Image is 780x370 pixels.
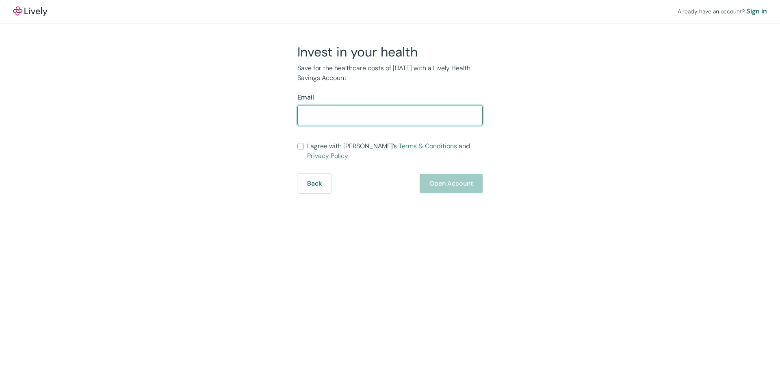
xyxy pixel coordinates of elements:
button: Back [297,174,331,193]
label: Email [297,93,314,102]
a: Sign in [746,6,767,16]
img: Lively [13,6,47,16]
a: Privacy Policy [307,151,348,160]
p: Save for the healthcare costs of [DATE] with a Lively Health Savings Account [297,63,483,83]
a: Terms & Conditions [399,142,457,150]
h2: Invest in your health [297,44,483,60]
a: LivelyLively [13,6,47,16]
span: I agree with [PERSON_NAME]’s and [307,141,483,161]
div: Already have an account? [678,6,767,16]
